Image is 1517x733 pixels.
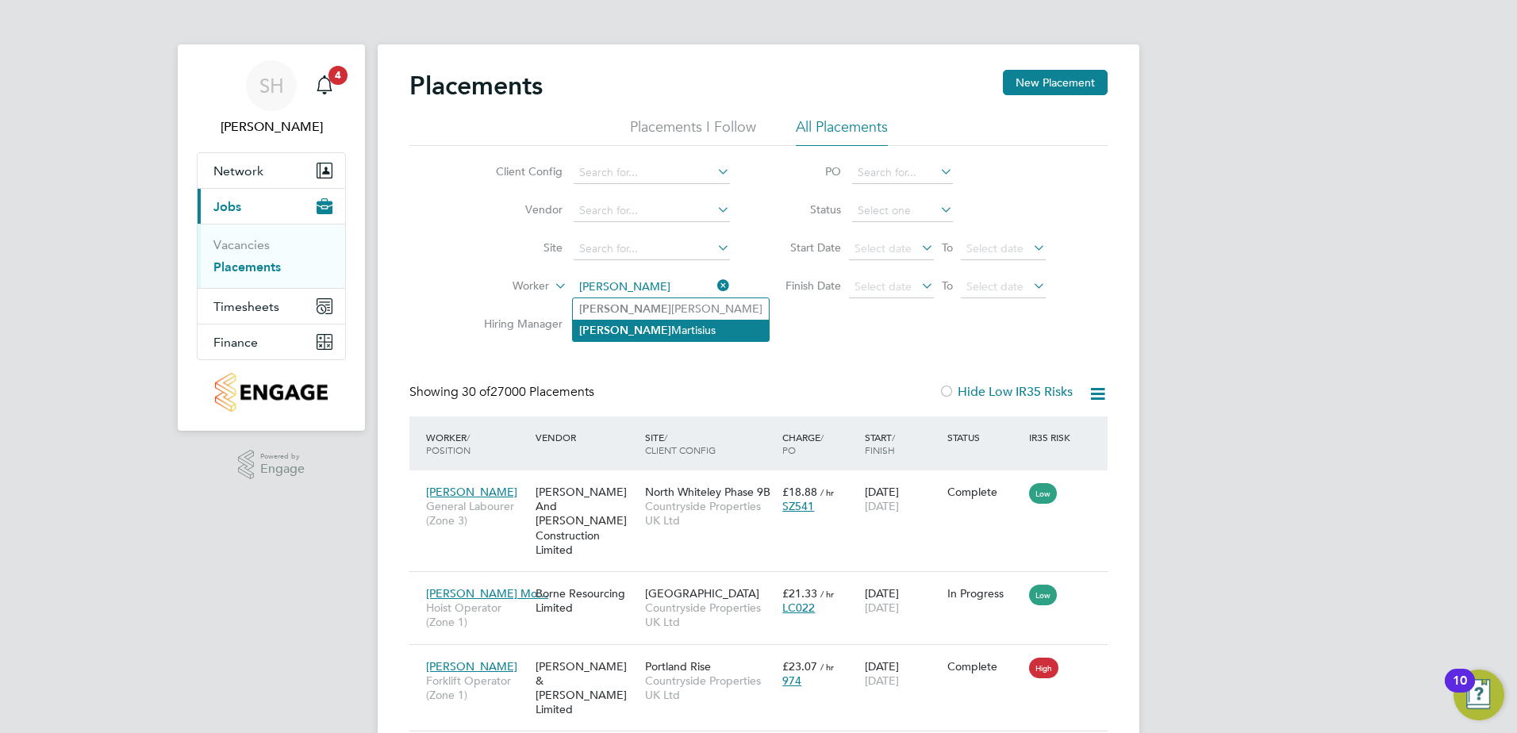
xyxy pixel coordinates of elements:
span: Countryside Properties UK Ltd [645,674,774,702]
span: Powered by [260,450,305,463]
div: IR35 Risk [1025,423,1080,451]
button: Jobs [198,189,345,224]
span: [DATE] [865,499,899,513]
div: Worker [422,423,532,464]
span: 27000 Placements [462,384,594,400]
span: Stewart Hutson [197,117,346,136]
span: / Finish [865,431,895,456]
a: 4 [309,60,340,111]
span: / hr [820,486,834,498]
div: In Progress [947,586,1022,601]
span: 4 [328,66,348,85]
span: Hoist Operator (Zone 1) [426,601,528,629]
label: Worker [458,278,549,294]
b: [PERSON_NAME] [579,324,671,337]
span: Low [1029,585,1057,605]
div: Jobs [198,224,345,288]
span: £21.33 [782,586,817,601]
li: Placements I Follow [630,117,756,146]
input: Search for... [574,238,730,260]
span: / PO [782,431,824,456]
div: [PERSON_NAME] & [PERSON_NAME] Limited [532,651,641,725]
div: 10 [1453,681,1467,701]
a: Powered byEngage [238,450,305,480]
div: [DATE] [861,578,943,623]
input: Search for... [574,162,730,184]
a: Go to home page [197,373,346,412]
li: [PERSON_NAME] [573,298,769,320]
span: Select date [855,279,912,294]
label: Vendor [471,202,563,217]
div: Borne Resourcing Limited [532,578,641,623]
span: £18.88 [782,485,817,499]
input: Select one [852,200,953,222]
button: Network [198,153,345,188]
label: Finish Date [770,278,841,293]
div: Complete [947,659,1022,674]
div: Site [641,423,778,464]
div: [PERSON_NAME] And [PERSON_NAME] Construction Limited [532,477,641,565]
a: [PERSON_NAME] Mo…Hoist Operator (Zone 1)Borne Resourcing Limited[GEOGRAPHIC_DATA]Countryside Prop... [422,578,1108,591]
input: Search for... [574,276,730,298]
span: Portland Rise [645,659,711,674]
div: Start [861,423,943,464]
span: Jobs [213,199,241,214]
div: Complete [947,485,1022,499]
span: SH [259,75,284,96]
div: Vendor [532,423,641,451]
a: Vacancies [213,237,270,252]
h2: Placements [409,70,543,102]
span: [GEOGRAPHIC_DATA] [645,586,759,601]
div: Charge [778,423,861,464]
span: [PERSON_NAME] [426,485,517,499]
label: Start Date [770,240,841,255]
span: [DATE] [865,674,899,688]
label: Site [471,240,563,255]
span: 974 [782,674,801,688]
span: High [1029,658,1058,678]
span: Engage [260,462,305,476]
span: SZ541 [782,499,814,513]
input: Search for... [574,200,730,222]
a: [PERSON_NAME]General Labourer (Zone 3)[PERSON_NAME] And [PERSON_NAME] Construction LimitedNorth W... [422,476,1108,489]
button: Finance [198,324,345,359]
span: £23.07 [782,659,817,674]
button: Open Resource Center, 10 new notifications [1454,670,1504,720]
label: Hiring Manager [471,317,563,331]
span: / hr [820,661,834,673]
label: Status [770,202,841,217]
span: North Whiteley Phase 9B [645,485,770,499]
li: Martisius [573,320,769,341]
span: Select date [855,241,912,255]
span: [DATE] [865,601,899,615]
div: Showing [409,384,597,401]
div: [DATE] [861,477,943,521]
span: Countryside Properties UK Ltd [645,601,774,629]
button: New Placement [1003,70,1108,95]
nav: Main navigation [178,44,365,431]
div: [DATE] [861,651,943,696]
span: Low [1029,483,1057,504]
span: Finance [213,335,258,350]
span: Network [213,163,263,178]
span: [PERSON_NAME] Mo… [426,586,548,601]
a: [PERSON_NAME]Forklift Operator (Zone 1)[PERSON_NAME] & [PERSON_NAME] LimitedPortland RiseCountrys... [422,650,1108,664]
span: Countryside Properties UK Ltd [645,499,774,528]
label: Client Config [471,164,563,178]
button: Timesheets [198,289,345,324]
input: Search for... [852,162,953,184]
span: To [937,275,958,296]
img: countryside-properties-logo-retina.png [215,373,327,412]
div: Status [943,423,1026,451]
li: All Placements [796,117,888,146]
span: LC022 [782,601,815,615]
span: [PERSON_NAME] [426,659,517,674]
span: Select date [966,279,1023,294]
label: PO [770,164,841,178]
span: Forklift Operator (Zone 1) [426,674,528,702]
label: Hide Low IR35 Risks [939,384,1073,400]
span: / Client Config [645,431,716,456]
span: Timesheets [213,299,279,314]
span: To [937,237,958,258]
span: / Position [426,431,470,456]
